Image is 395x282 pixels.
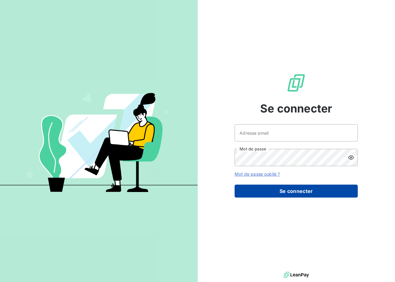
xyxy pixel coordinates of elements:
span: Se connecter [260,100,332,117]
a: Mot de passe oublié ? [235,171,280,177]
img: logo [284,270,309,280]
button: Se connecter [235,185,358,198]
img: Logo LeanPay [286,73,306,93]
input: placeholder [235,124,358,141]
